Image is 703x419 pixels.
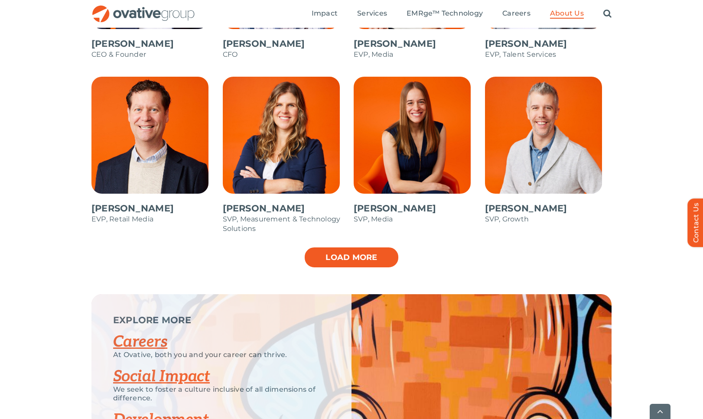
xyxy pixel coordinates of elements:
span: Services [357,9,387,18]
span: Careers [502,9,531,18]
a: Services [357,9,387,19]
p: We seek to foster a culture inclusive of all dimensions of difference. [113,385,330,403]
a: About Us [550,9,584,19]
a: Load more [304,247,399,268]
p: At Ovative, both you and your career can thrive. [113,351,330,359]
a: Search [603,9,612,19]
p: EXPLORE MORE [113,316,330,325]
a: Impact [312,9,338,19]
span: EMRge™ Technology [407,9,483,18]
a: Careers [502,9,531,19]
span: Impact [312,9,338,18]
a: Social Impact [113,367,210,386]
a: Careers [113,332,167,351]
span: About Us [550,9,584,18]
a: OG_Full_horizontal_RGB [91,4,195,13]
a: EMRge™ Technology [407,9,483,19]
